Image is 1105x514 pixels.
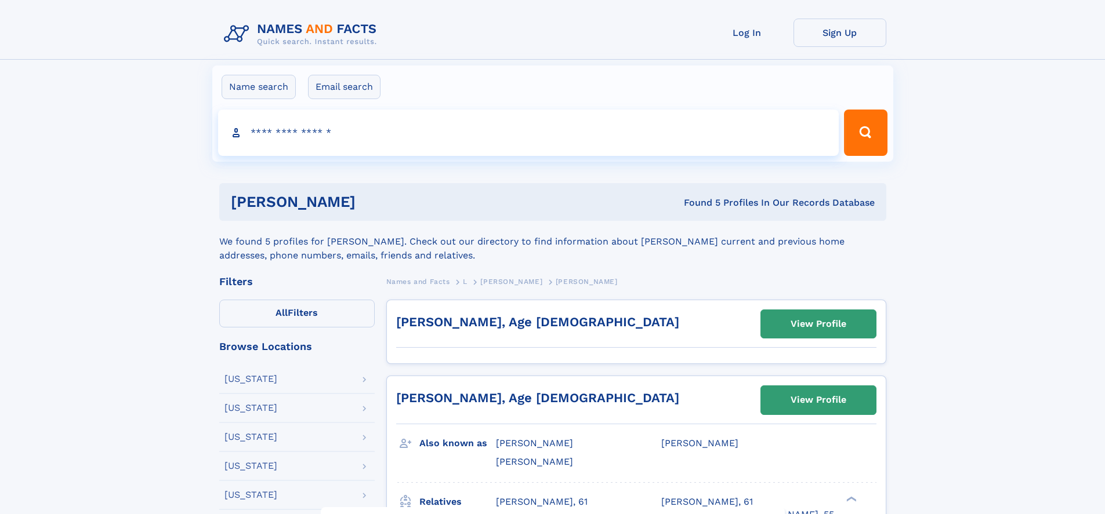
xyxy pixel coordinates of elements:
h1: [PERSON_NAME] [231,195,520,209]
div: [US_STATE] [224,461,277,471]
div: Browse Locations [219,341,375,352]
a: L [463,274,468,289]
a: Sign Up [794,19,886,47]
span: [PERSON_NAME] [496,456,573,467]
button: Search Button [844,110,887,156]
a: [PERSON_NAME], 61 [661,495,753,508]
a: [PERSON_NAME], 61 [496,495,588,508]
a: [PERSON_NAME] [480,274,542,289]
h3: Relatives [419,492,496,512]
span: [PERSON_NAME] [480,278,542,286]
span: [PERSON_NAME] [496,438,573,449]
a: [PERSON_NAME], Age [DEMOGRAPHIC_DATA] [396,391,679,405]
label: Email search [308,75,381,99]
span: All [276,307,288,318]
div: [US_STATE] [224,374,277,384]
div: [US_STATE] [224,432,277,442]
div: [US_STATE] [224,490,277,500]
a: [PERSON_NAME], Age [DEMOGRAPHIC_DATA] [396,315,679,329]
div: Found 5 Profiles In Our Records Database [520,196,875,209]
div: [US_STATE] [224,403,277,413]
div: Filters [219,276,375,287]
span: L [463,278,468,286]
span: [PERSON_NAME] [661,438,738,449]
a: Names and Facts [386,274,450,289]
div: We found 5 profiles for [PERSON_NAME]. Check out our directory to find information about [PERSON_... [219,221,886,263]
h3: Also known as [419,433,496,453]
label: Filters [219,300,375,327]
img: Logo Names and Facts [219,19,386,50]
span: [PERSON_NAME] [556,278,618,286]
a: View Profile [761,386,876,414]
div: View Profile [791,311,846,337]
input: search input [218,110,839,156]
div: View Profile [791,387,846,413]
a: Log In [701,19,794,47]
a: View Profile [761,310,876,338]
label: Name search [222,75,296,99]
div: ❯ [843,495,857,502]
